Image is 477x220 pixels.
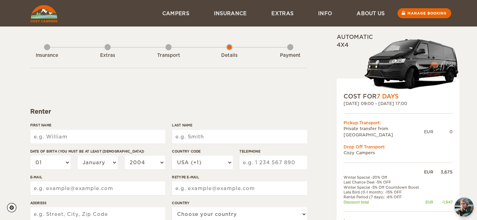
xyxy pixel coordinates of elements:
div: 0 [433,129,453,135]
input: e.g. example@example.com [172,181,307,195]
td: Late Bird (0-1 month): -15% OFF [344,190,423,195]
button: chat-button [455,198,474,217]
div: [DATE] 09:00 - [DATE] 17:00 [344,101,453,106]
td: Last Chance Deal -5% OFF [344,180,423,185]
a: Cookie settings [7,203,21,212]
label: First Name [30,123,165,128]
td: Rental Period (7 days): -8% OFF [344,195,423,199]
input: e.g. example@example.com [30,181,165,195]
td: Winter Special -20% Off [344,175,423,180]
div: Transport [150,52,187,59]
label: Last Name [172,123,307,128]
img: Freyja at Cozy Campers [455,198,474,217]
div: EUR [422,200,433,205]
a: Manage booking [398,8,451,18]
div: Drop Off Transport: [344,144,453,150]
div: Extras [89,52,127,59]
div: Details [210,52,248,59]
label: Retype E-mail [172,175,307,180]
td: Winter Special -5% Off Countdown Boost [344,185,423,190]
label: E-mail [30,175,165,180]
div: Pickup Transport: [344,120,453,126]
label: Country Code [172,149,232,154]
div: Renter [30,107,307,116]
input: e.g. Smith [172,130,307,144]
div: -1,947 [433,200,453,205]
div: Insurance [28,52,66,59]
div: 3,675 [433,169,453,175]
div: COST FOR [344,92,453,101]
span: 7 Days [377,93,399,100]
div: EUR [422,169,433,175]
div: Automatic 4x4 [337,33,459,92]
input: e.g. 1 234 567 890 [239,156,307,169]
label: Telephone [239,149,307,154]
td: Discount total [344,200,423,205]
td: Private transfer from [GEOGRAPHIC_DATA] [344,126,424,137]
label: Date of birth (You must be at least [DEMOGRAPHIC_DATA]) [30,149,165,154]
div: Payment [271,52,309,59]
img: Cozy Campers [30,5,57,22]
input: e.g. William [30,130,165,144]
div: EUR [424,129,433,135]
img: stor-langur-4.png [364,35,459,92]
label: Address [30,200,165,206]
label: Country [172,200,307,206]
td: Cozy Campers [344,150,453,156]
